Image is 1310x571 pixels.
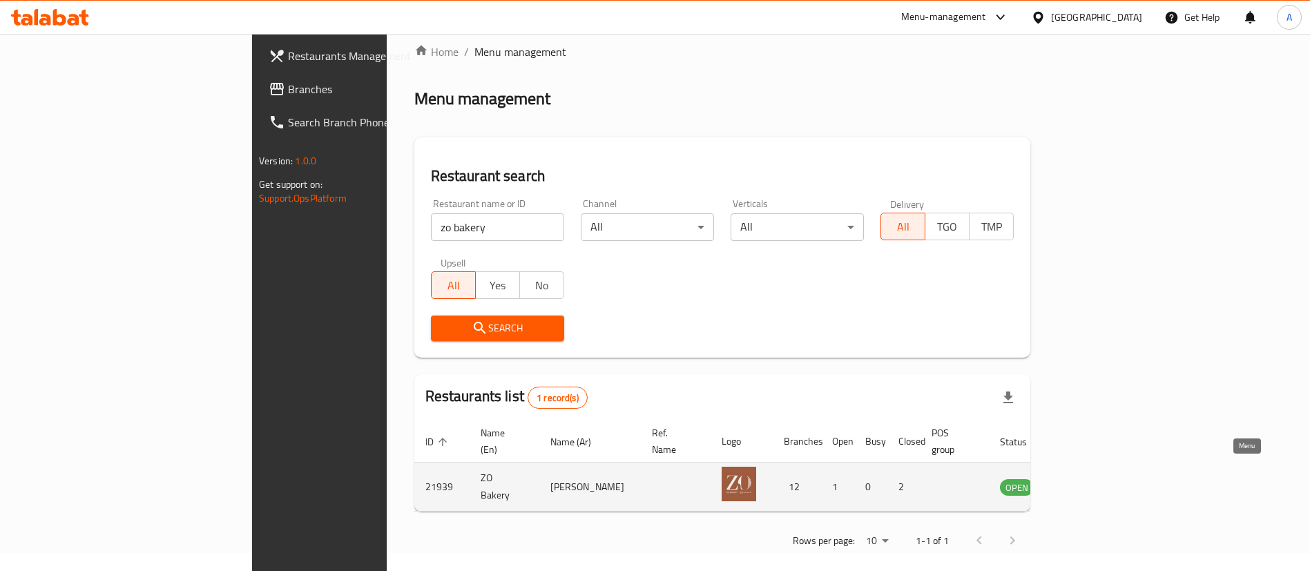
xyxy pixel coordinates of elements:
[821,420,854,463] th: Open
[258,106,471,139] a: Search Branch Phone
[295,152,316,170] span: 1.0.0
[550,434,609,450] span: Name (Ar)
[887,217,920,237] span: All
[887,420,921,463] th: Closed
[731,213,864,241] div: All
[1000,434,1045,450] span: Status
[481,425,523,458] span: Name (En)
[431,316,564,341] button: Search
[901,9,986,26] div: Menu-management
[519,271,564,299] button: No
[722,467,756,501] img: ZO Bakery
[259,152,293,170] span: Version:
[288,114,460,130] span: Search Branch Phone
[773,463,821,512] td: 12
[259,175,322,193] span: Get support on:
[414,88,550,110] h2: Menu management
[288,48,460,64] span: Restaurants Management
[880,213,925,240] button: All
[528,387,588,409] div: Total records count
[711,420,773,463] th: Logo
[539,463,641,512] td: [PERSON_NAME]
[969,213,1014,240] button: TMP
[288,81,460,97] span: Branches
[1287,10,1292,25] span: A
[431,213,564,241] input: Search for restaurant name or ID..
[1000,480,1034,496] span: OPEN
[652,425,694,458] span: Ref. Name
[925,213,970,240] button: TGO
[854,463,887,512] td: 0
[773,420,821,463] th: Branches
[793,532,855,550] p: Rows per page:
[931,217,964,237] span: TGO
[414,43,1030,60] nav: breadcrumb
[425,386,588,409] h2: Restaurants list
[442,320,553,337] span: Search
[854,420,887,463] th: Busy
[975,217,1008,237] span: TMP
[821,463,854,512] td: 1
[437,275,470,296] span: All
[475,271,520,299] button: Yes
[916,532,949,550] p: 1-1 of 1
[581,213,714,241] div: All
[992,381,1025,414] div: Export file
[414,420,1109,512] table: enhanced table
[890,199,925,209] label: Delivery
[258,39,471,72] a: Restaurants Management
[860,531,894,552] div: Rows per page:
[481,275,514,296] span: Yes
[470,463,539,512] td: ZO Bakery
[474,43,566,60] span: Menu management
[425,434,452,450] span: ID
[441,258,466,267] label: Upsell
[526,275,559,296] span: No
[259,189,347,207] a: Support.OpsPlatform
[528,391,587,405] span: 1 record(s)
[431,166,1014,186] h2: Restaurant search
[932,425,972,458] span: POS group
[258,72,471,106] a: Branches
[1000,479,1034,496] div: OPEN
[431,271,476,299] button: All
[1051,10,1142,25] div: [GEOGRAPHIC_DATA]
[887,463,921,512] td: 2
